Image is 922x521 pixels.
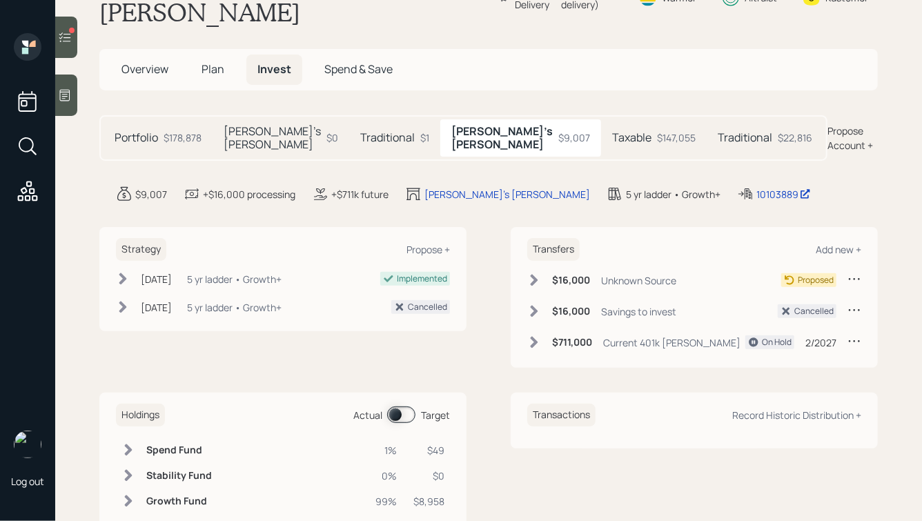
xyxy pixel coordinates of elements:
[657,130,696,145] div: $147,055
[164,130,202,145] div: $178,878
[601,304,676,319] div: Savings to invest
[552,337,592,348] h6: $711,000
[141,272,172,286] div: [DATE]
[413,494,444,509] div: $8,958
[324,61,393,77] span: Spend & Save
[552,275,590,286] h6: $16,000
[203,187,295,201] div: +$16,000 processing
[732,409,861,422] div: Record Historic Distribution +
[601,273,676,288] div: Unknown Source
[612,131,651,144] h5: Taxable
[141,300,172,315] div: [DATE]
[187,272,282,286] div: 5 yr ladder • Growth+
[257,61,291,77] span: Invest
[146,495,212,507] h6: Growth Fund
[146,444,212,456] h6: Spend Fund
[805,335,836,350] div: 2/2027
[202,61,224,77] span: Plan
[408,301,447,313] div: Cancelled
[626,187,720,201] div: 5 yr ladder • Growth+
[353,408,382,422] div: Actual
[326,130,338,145] div: $0
[451,125,553,151] h5: [PERSON_NAME]'s [PERSON_NAME]
[135,187,167,201] div: $9,007
[527,238,580,261] h6: Transfers
[603,335,740,350] div: Current 401k [PERSON_NAME]
[146,470,212,482] h6: Stability Fund
[375,494,397,509] div: 99%
[116,404,165,426] h6: Holdings
[406,243,450,256] div: Propose +
[420,130,429,145] div: $1
[375,443,397,458] div: 1%
[421,408,450,422] div: Target
[558,130,590,145] div: $9,007
[115,131,158,144] h5: Portfolio
[718,131,772,144] h5: Traditional
[816,243,861,256] div: Add new +
[413,443,444,458] div: $49
[121,61,168,77] span: Overview
[11,475,44,488] div: Log out
[794,305,834,317] div: Cancelled
[778,130,812,145] div: $22,816
[756,187,811,201] div: 10103889
[360,131,415,144] h5: Traditional
[798,274,834,286] div: Proposed
[187,300,282,315] div: 5 yr ladder • Growth+
[552,306,590,317] h6: $16,000
[762,336,792,348] div: On Hold
[116,238,166,261] h6: Strategy
[331,187,389,201] div: +$711k future
[14,431,41,458] img: hunter_neumayer.jpg
[424,187,590,201] div: [PERSON_NAME]'s [PERSON_NAME]
[375,469,397,483] div: 0%
[827,124,878,153] div: Propose Account +
[397,273,447,285] div: Implemented
[527,404,596,426] h6: Transactions
[413,469,444,483] div: $0
[224,125,321,151] h5: [PERSON_NAME]'s [PERSON_NAME]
